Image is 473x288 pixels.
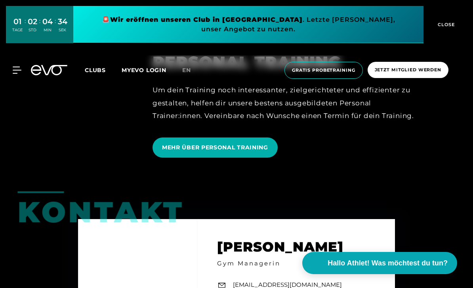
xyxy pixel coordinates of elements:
span: Gratis Probetraining [292,67,355,74]
div: : [39,17,40,38]
div: SEK [58,27,67,33]
a: Gratis Probetraining [282,62,365,79]
a: Jetzt Mitglied werden [365,62,451,79]
span: MEHR ÜBER PERSONAL TRAINING [162,143,268,152]
a: MYEVO LOGIN [122,67,166,74]
div: 02 [28,16,37,27]
div: 04 [42,16,53,27]
div: TAGE [12,27,23,33]
span: Jetzt Mitglied werden [375,67,441,73]
span: CLOSE [436,21,455,28]
span: en [182,67,191,74]
button: Hallo Athlet! Was möchtest du tun? [302,252,457,274]
div: : [55,17,56,38]
span: Clubs [85,67,106,74]
div: Um dein Training noch interessanter, zielgerichteter und effizienter zu gestalten, helfen dir uns... [153,84,416,122]
div: 01 [12,16,23,27]
button: CLOSE [423,6,467,43]
a: Clubs [85,66,122,74]
div: STD [28,27,37,33]
div: 34 [58,16,67,27]
div: MIN [42,27,53,33]
a: MEHR ÜBER PERSONAL TRAINING [153,132,281,164]
a: en [182,66,200,75]
span: Hallo Athlet! Was möchtest du tun? [328,258,448,269]
div: : [25,17,26,38]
